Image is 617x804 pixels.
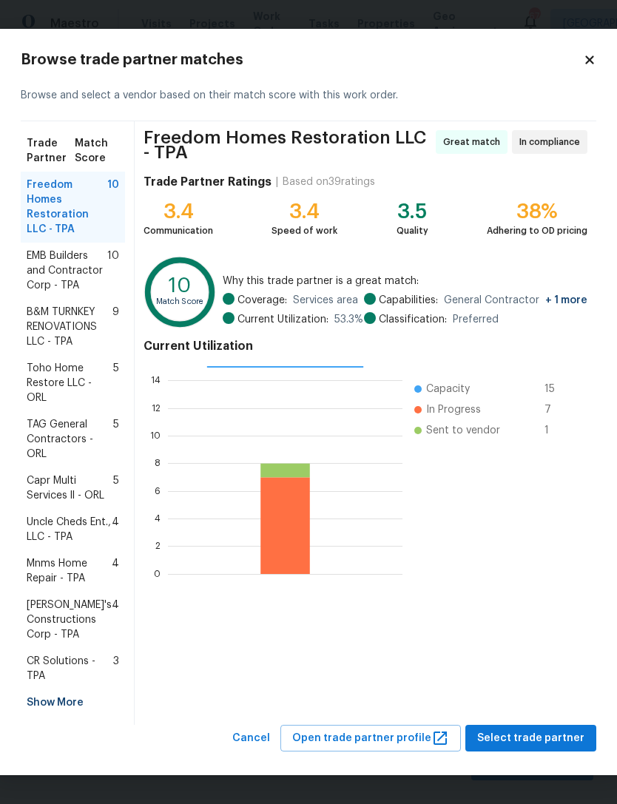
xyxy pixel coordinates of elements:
[426,382,470,396] span: Capacity
[426,402,481,417] span: In Progress
[223,274,587,288] span: Why this trade partner is a great match:
[453,312,499,327] span: Preferred
[113,654,119,683] span: 3
[27,417,113,462] span: TAG General Contractors - ORL
[272,223,337,238] div: Speed of work
[169,276,191,296] text: 10
[152,404,161,413] text: 12
[477,729,584,748] span: Select trade partner
[544,423,568,438] span: 1
[27,598,112,642] span: [PERSON_NAME]'s Constructions Corp - TPA
[155,487,161,496] text: 6
[112,515,119,544] span: 4
[154,570,161,578] text: 0
[27,361,113,405] span: Toho Home Restore LLC - ORL
[27,515,112,544] span: Uncle Cheds Ent., LLC - TPA
[27,136,75,166] span: Trade Partner
[144,223,213,238] div: Communication
[144,175,272,189] h4: Trade Partner Ratings
[113,417,119,462] span: 5
[519,135,586,149] span: In compliance
[27,473,113,503] span: Capr Multi Services ll - ORL
[397,204,428,219] div: 3.5
[465,725,596,752] button: Select trade partner
[379,293,438,308] span: Capabilities:
[21,70,596,121] div: Browse and select a vendor based on their match score with this work order.
[112,598,119,642] span: 4
[155,542,161,551] text: 2
[113,361,119,405] span: 5
[283,175,375,189] div: Based on 39 ratings
[444,293,587,308] span: General Contractor
[155,514,161,523] text: 4
[21,53,583,67] h2: Browse trade partner matches
[397,223,428,238] div: Quality
[112,556,119,586] span: 4
[237,293,287,308] span: Coverage:
[280,725,461,752] button: Open trade partner profile
[27,305,112,349] span: B&M TURNKEY RENOVATIONS LLC - TPA
[544,402,568,417] span: 7
[426,423,500,438] span: Sent to vendor
[107,178,119,237] span: 10
[113,473,119,503] span: 5
[144,339,587,354] h4: Current Utilization
[155,459,161,468] text: 8
[237,312,328,327] span: Current Utilization:
[107,249,119,293] span: 10
[443,135,506,149] span: Great match
[156,298,204,306] text: Match Score
[27,654,113,683] span: CR Solutions - TPA
[545,295,587,305] span: + 1 more
[334,312,363,327] span: 53.3 %
[232,729,270,748] span: Cancel
[226,725,276,752] button: Cancel
[27,556,112,586] span: Mnms Home Repair - TPA
[144,204,213,219] div: 3.4
[112,305,119,349] span: 9
[272,175,283,189] div: |
[27,178,107,237] span: Freedom Homes Restoration LLC - TPA
[292,729,449,748] span: Open trade partner profile
[379,312,447,327] span: Classification:
[144,130,431,160] span: Freedom Homes Restoration LLC - TPA
[75,136,119,166] span: Match Score
[544,382,568,396] span: 15
[293,293,358,308] span: Services area
[21,689,125,716] div: Show More
[150,431,161,440] text: 10
[487,204,587,219] div: 38%
[487,223,587,238] div: Adhering to OD pricing
[272,204,337,219] div: 3.4
[151,376,161,385] text: 14
[27,249,107,293] span: EMB Builders and Contractor Corp - TPA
